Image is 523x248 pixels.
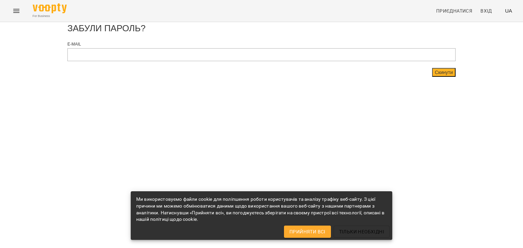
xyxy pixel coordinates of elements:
[33,3,67,13] img: Voopty Logo
[67,22,456,41] div: Забули Пароль?
[502,4,515,17] button: UA
[8,3,25,19] button: Menu
[432,68,456,77] button: Скинути
[67,41,456,47] div: E-mail
[433,5,475,17] a: Приєднатися
[478,5,500,17] a: Вхід
[436,7,472,15] span: Приєднатися
[480,7,492,15] span: Вхід
[33,14,67,18] span: For Business
[505,7,512,14] span: UA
